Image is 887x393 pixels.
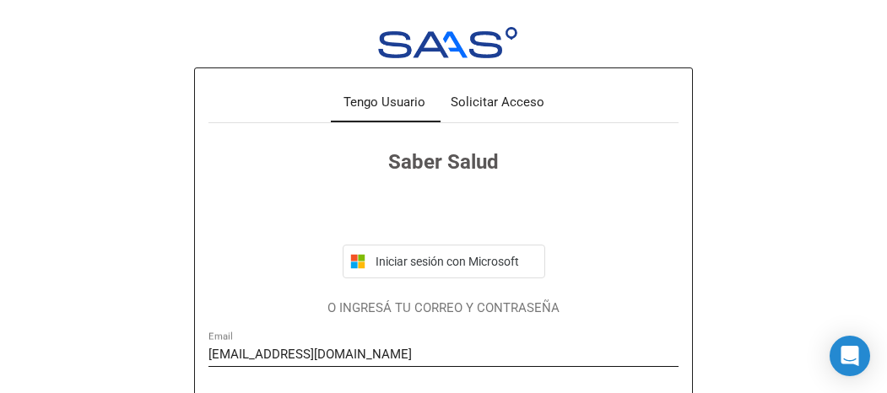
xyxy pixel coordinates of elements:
span: Iniciar sesión con Microsoft [372,255,538,268]
button: Iniciar sesión con Microsoft [343,245,545,278]
div: Open Intercom Messenger [830,336,870,376]
div: Solicitar Acceso [451,93,544,112]
iframe: Botón de Acceder con Google [334,196,554,233]
p: O INGRESÁ TU CORREO Y CONTRASEÑA [208,299,679,318]
div: Tengo Usuario [343,93,425,112]
h3: Saber Salud [208,147,679,177]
